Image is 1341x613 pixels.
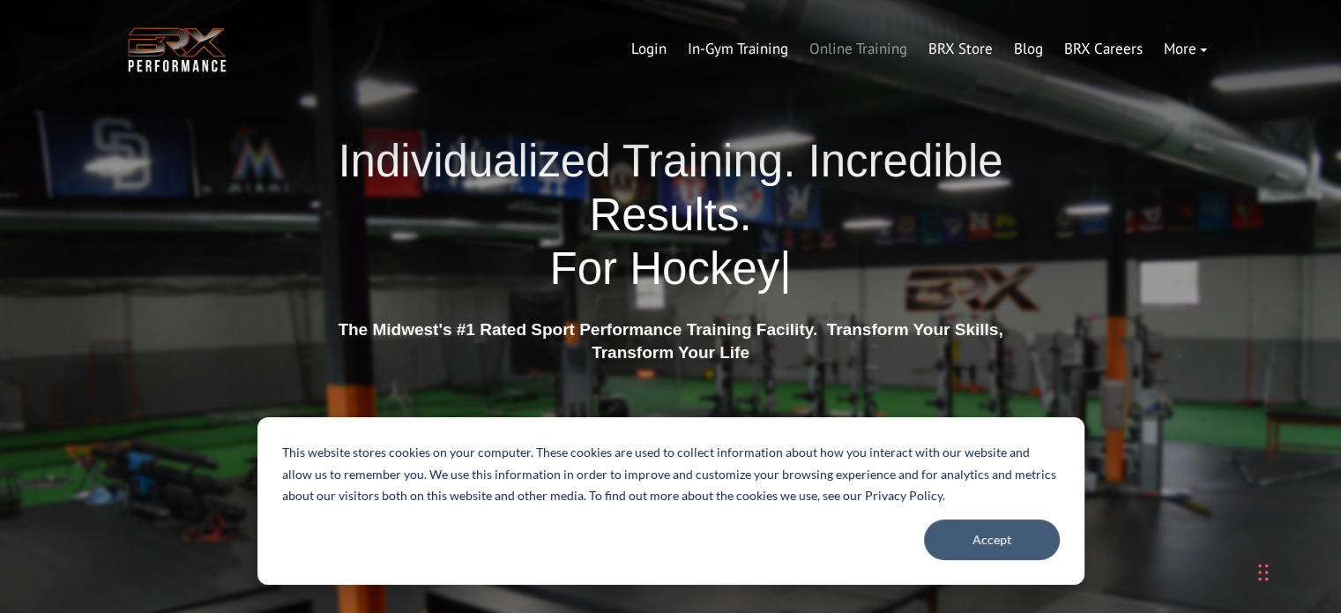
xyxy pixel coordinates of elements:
span: For Hockey [550,243,780,294]
a: BRX Store [918,28,1003,71]
div: Navigation Menu [621,28,1218,71]
iframe: Chat Widget [1091,422,1341,613]
button: Accept [924,520,1060,560]
img: BRX Transparent Logo-2 [124,23,230,77]
p: This website stores cookies on your computer. These cookies are used to collect information about... [282,442,1060,507]
h1: Individualized Training. Incredible Results. [332,134,1010,296]
span: | [779,243,791,294]
a: Online Training [799,28,918,71]
div: Cookie banner [257,417,1084,585]
a: Login [621,28,677,71]
a: In-Gym Training [677,28,799,71]
a: BRX Careers [1054,28,1153,71]
div: Drag [1258,546,1269,599]
a: Blog [1003,28,1054,71]
strong: The Midwest's #1 Rated Sport Performance Training Facility. Transform Your Skills, Transform Your... [338,320,1002,363]
a: More [1153,28,1218,71]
